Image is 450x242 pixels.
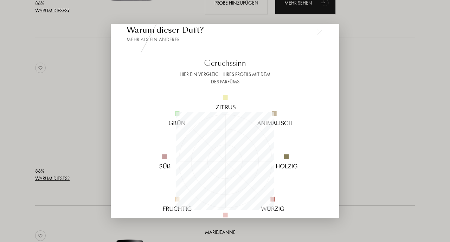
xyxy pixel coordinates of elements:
img: cross.svg [317,30,322,34]
div: Warum dieser Duft? [127,24,323,43]
div: Hier ein Vergleich Ihres Profils mit dem des Parfüms [127,71,323,85]
div: Mehr als ein anderer [127,36,323,43]
div: Geruchssinn [127,57,323,69]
